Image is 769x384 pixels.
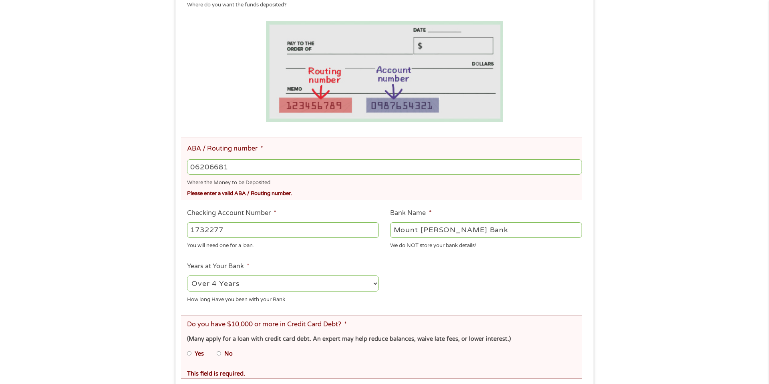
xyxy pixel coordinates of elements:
[187,145,263,153] label: ABA / Routing number
[187,1,576,9] div: Where do you want the funds deposited?
[187,209,276,217] label: Checking Account Number
[187,159,582,175] input: 263177916
[187,370,576,378] div: This field is required.
[195,350,204,358] label: Yes
[187,176,582,187] div: Where the Money to be Deposited
[187,320,347,329] label: Do you have $10,000 or more in Credit Card Debt?
[187,262,250,271] label: Years at Your Bank
[187,239,379,250] div: You will need one for a loan.
[266,21,503,123] img: Routing number location
[390,209,431,217] label: Bank Name
[187,293,379,304] div: How long Have you been with your Bank
[187,222,379,237] input: 345634636
[224,350,233,358] label: No
[390,239,582,250] div: We do NOT store your bank details!
[187,187,582,198] div: Please enter a valid ABA / Routing number.
[187,335,576,344] div: (Many apply for a loan with credit card debt. An expert may help reduce balances, waive late fees...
